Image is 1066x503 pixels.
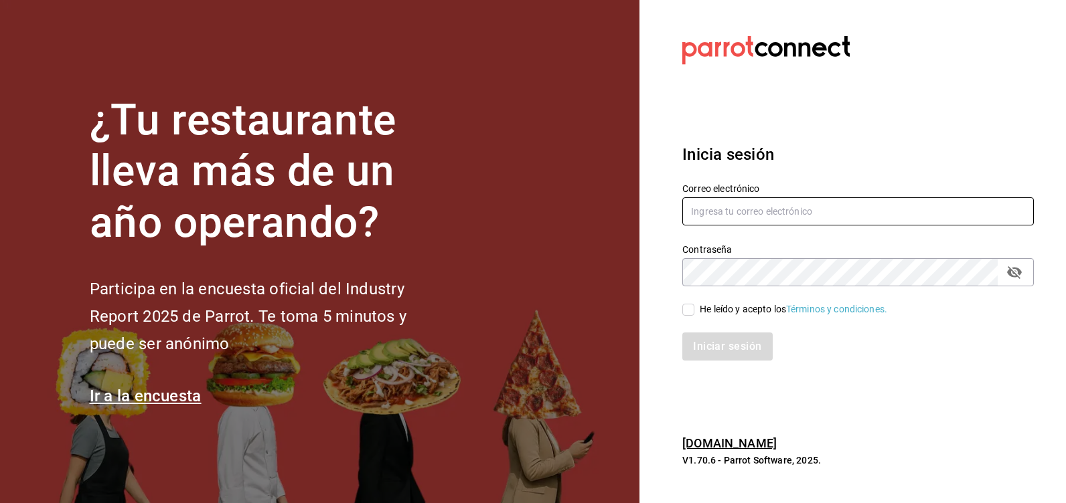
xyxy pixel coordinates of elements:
a: Ir a la encuesta [90,387,202,405]
h2: Participa en la encuesta oficial del Industry Report 2025 de Parrot. Te toma 5 minutos y puede se... [90,276,451,357]
button: passwordField [1003,261,1026,284]
label: Contraseña [682,244,1034,254]
a: Términos y condiciones. [786,304,887,314]
input: Ingresa tu correo electrónico [682,197,1034,225]
label: Correo electrónico [682,183,1034,193]
div: He leído y acepto los [700,302,887,316]
h3: Inicia sesión [682,142,1034,167]
p: V1.70.6 - Parrot Software, 2025. [682,454,1034,467]
a: [DOMAIN_NAME] [682,436,777,450]
h1: ¿Tu restaurante lleva más de un año operando? [90,95,451,249]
